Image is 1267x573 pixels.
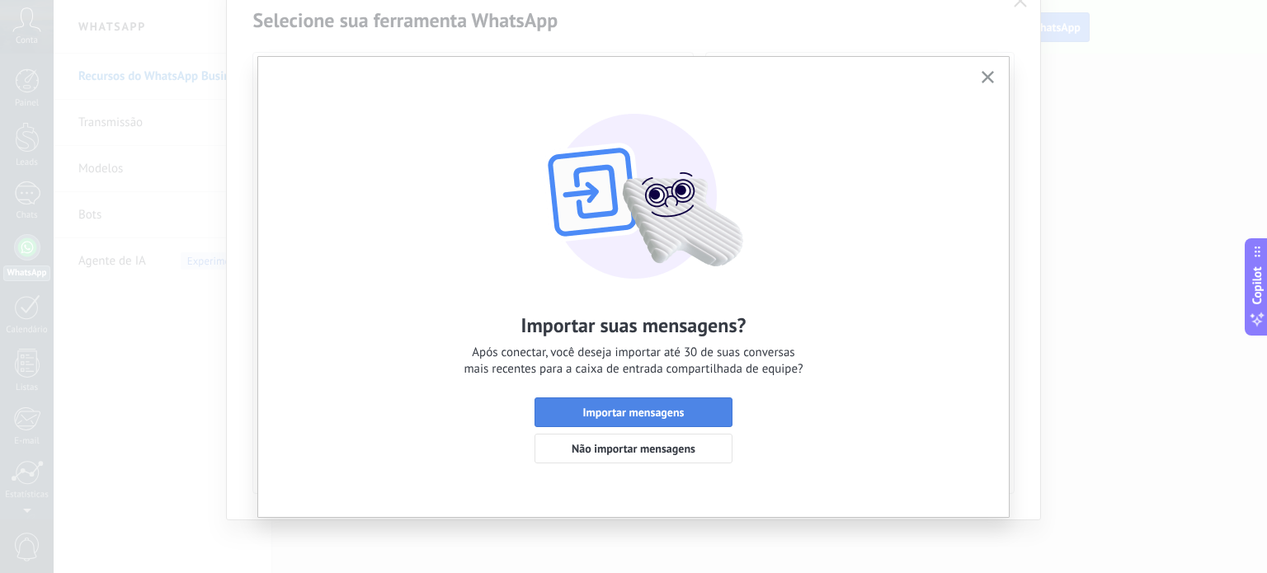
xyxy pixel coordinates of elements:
span: Após conectar, você deseja importar até 30 de suas conversas mais recentes para a caixa de entrad... [464,345,803,378]
span: Copilot [1249,266,1265,304]
button: Não importar mensagens [535,434,732,463]
img: wa-lite-import.png [452,82,815,279]
h2: Importar suas mensagens? [521,312,747,338]
button: Importar mensagens [535,397,732,427]
span: Não importar mensagens [572,443,695,454]
span: Importar mensagens [583,406,685,418]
